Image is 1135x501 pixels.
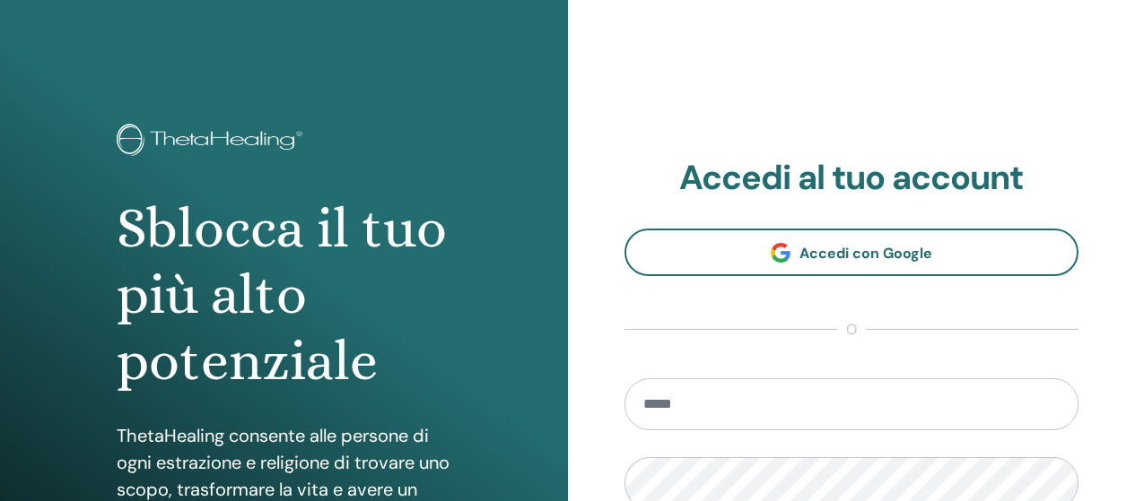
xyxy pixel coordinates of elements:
span: o [837,319,866,341]
a: Accedi con Google [624,229,1079,276]
h2: Accedi al tuo account [624,158,1079,199]
h1: Sblocca il tuo più alto potenziale [117,195,450,395]
span: Accedi con Google [799,244,932,263]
